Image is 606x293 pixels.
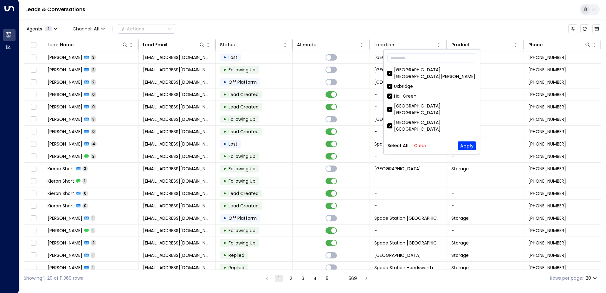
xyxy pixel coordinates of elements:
[394,83,413,90] div: Uxbridge
[223,188,226,199] div: •
[25,6,85,13] a: Leads & Conversations
[48,240,82,246] span: Mateusz Fal
[451,240,469,246] span: Storage
[91,67,96,72] span: 2
[451,41,513,49] div: Product
[223,139,226,149] div: •
[447,126,524,138] td: -
[143,54,211,61] span: mpackett83@gmail.com
[48,153,82,160] span: Kirsty Harper
[447,175,524,187] td: -
[394,103,476,116] div: [GEOGRAPHIC_DATA] [GEOGRAPHIC_DATA]
[223,163,226,174] div: •
[580,24,589,33] span: Refresh
[48,54,82,61] span: Matt Packett
[223,89,226,100] div: •
[70,24,107,33] button: Channel:All
[451,252,469,258] span: Storage
[528,240,566,246] span: +447725566105
[29,190,37,198] span: Toggle select row
[447,225,524,237] td: -
[370,150,447,162] td: -
[27,27,42,31] span: Agents
[458,141,476,150] button: Apply
[387,103,476,116] div: [GEOGRAPHIC_DATA] [GEOGRAPHIC_DATA]
[394,93,416,100] div: Hall Green
[91,252,95,258] span: 1
[91,215,95,221] span: 1
[82,191,88,196] span: 0
[94,26,100,31] span: All
[370,101,447,113] td: -
[299,275,307,282] button: Go to page 3
[223,238,226,248] div: •
[229,252,244,258] span: Replied
[528,128,566,135] span: +447956663789
[143,153,211,160] span: krharper1997@gmail.com
[223,126,226,137] div: •
[143,178,211,184] span: kieronshort532@gmail.com
[223,64,226,75] div: •
[223,101,226,112] div: •
[387,119,476,133] div: [GEOGRAPHIC_DATA] [GEOGRAPHIC_DATA]
[143,128,211,135] span: Kal.solanki@gmail.com
[223,250,226,261] div: •
[586,274,599,283] div: 20
[143,116,211,122] span: Kal.solanki@gmail.com
[143,240,211,246] span: Mateuszfal@hotmail.co.uk
[118,24,175,34] button: Actions
[370,88,447,101] td: -
[91,79,96,85] span: 2
[447,150,524,162] td: -
[528,104,566,110] span: +447856751356
[29,165,37,173] span: Toggle select row
[374,41,394,49] div: Location
[528,67,566,73] span: +447813174657
[121,26,144,32] div: Actions
[394,67,476,80] div: [GEOGRAPHIC_DATA] [GEOGRAPHIC_DATA][PERSON_NAME]
[528,41,591,49] div: Phone
[29,78,37,86] span: Toggle select row
[143,227,211,234] span: Mateuszfal@hotmail.co.uk
[387,143,409,148] button: Select All
[387,67,476,80] div: [GEOGRAPHIC_DATA] [GEOGRAPHIC_DATA][PERSON_NAME]
[451,166,469,172] span: Storage
[528,116,566,122] span: +447956663789
[48,41,128,49] div: Lead Name
[91,153,96,159] span: 2
[528,91,566,98] span: +447856751356
[229,190,259,197] span: Lead Created
[24,24,60,33] button: Agents1
[220,41,235,49] div: Status
[229,264,244,271] span: Replied
[229,178,255,184] span: Following Up
[229,128,259,135] span: Lead Created
[223,262,226,273] div: •
[287,275,295,282] button: Go to page 2
[48,79,82,85] span: Tracey Roderick
[229,141,237,147] span: Lost
[447,187,524,199] td: -
[220,41,282,49] div: Status
[48,178,74,184] span: Kieron Short
[528,79,566,85] span: +447856751356
[229,79,257,85] span: Off Platform
[223,151,226,162] div: •
[223,200,226,211] div: •
[387,93,476,100] div: Hall Green
[29,251,37,259] span: Toggle select row
[48,104,82,110] span: Tracey Roderick
[370,225,447,237] td: -
[229,104,259,110] span: Lead Created
[451,41,470,49] div: Product
[447,200,524,212] td: -
[374,166,421,172] span: Space Station Stirchley
[91,228,95,233] span: 1
[528,203,566,209] span: +447724020005
[143,264,211,271] span: rich.pdevine@me.com
[70,24,107,33] span: Channel:
[143,203,211,209] span: kieronshort532@gmail.com
[447,101,524,113] td: -
[29,177,37,185] span: Toggle select row
[528,190,566,197] span: +447724020005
